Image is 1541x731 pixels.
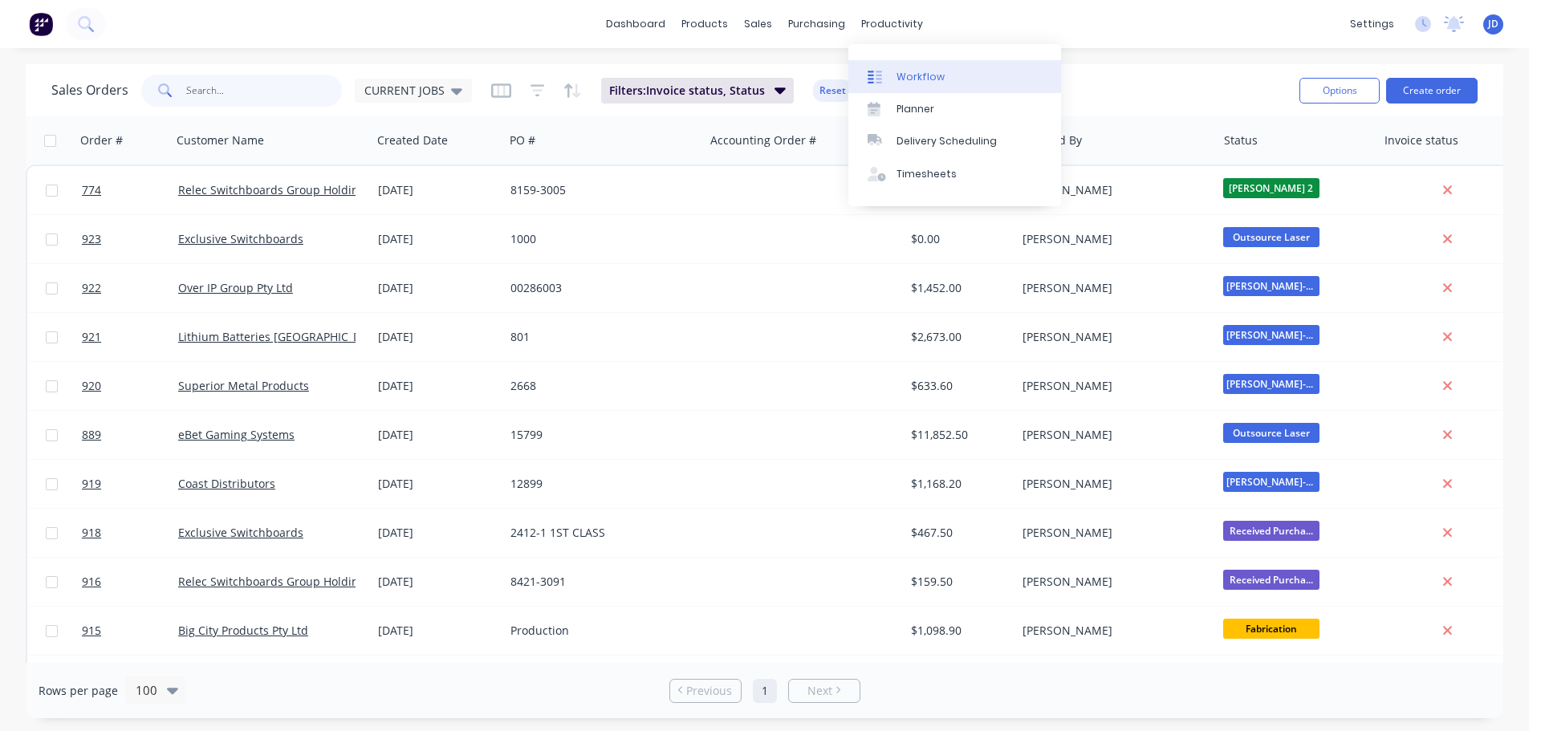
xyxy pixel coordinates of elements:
[510,427,689,443] div: 15799
[82,476,101,492] span: 919
[1223,619,1319,639] span: Fabrication
[82,264,178,312] a: 922
[848,60,1061,92] a: Workflow
[82,460,178,508] a: 919
[911,427,1005,443] div: $11,852.50
[378,623,498,639] div: [DATE]
[1023,525,1201,541] div: [PERSON_NAME]
[178,231,303,246] a: Exclusive Switchboards
[807,683,832,699] span: Next
[598,12,673,36] a: dashboard
[1223,227,1319,247] span: Outsource Laser
[82,607,178,655] a: 915
[609,83,765,99] span: Filters: Invoice status, Status
[51,83,128,98] h1: Sales Orders
[601,78,794,104] button: Filters:Invoice status, Status
[378,525,498,541] div: [DATE]
[1223,423,1319,443] span: Outsource Laser
[1023,623,1201,639] div: [PERSON_NAME]
[378,378,498,394] div: [DATE]
[378,574,498,590] div: [DATE]
[897,70,945,84] div: Workflow
[82,313,178,361] a: 921
[82,378,101,394] span: 920
[378,182,498,198] div: [DATE]
[736,12,780,36] div: sales
[29,12,53,36] img: Factory
[1223,472,1319,492] span: [PERSON_NAME]-Power C5
[82,656,178,704] a: 913
[1224,132,1258,148] div: Status
[911,231,1005,247] div: $0.00
[1023,427,1201,443] div: [PERSON_NAME]
[1023,280,1201,296] div: [PERSON_NAME]
[848,125,1061,157] a: Delivery Scheduling
[178,378,309,393] a: Superior Metal Products
[670,683,741,699] a: Previous page
[663,679,867,703] ul: Pagination
[364,82,445,99] span: CURRENT JOBS
[178,329,384,344] a: Lithium Batteries [GEOGRAPHIC_DATA]
[82,215,178,263] a: 923
[510,182,689,198] div: 8159-3005
[753,679,777,703] a: Page 1 is your current page
[848,93,1061,125] a: Planner
[1023,231,1201,247] div: [PERSON_NAME]
[378,280,498,296] div: [DATE]
[897,134,997,148] div: Delivery Scheduling
[897,167,957,181] div: Timesheets
[82,427,101,443] span: 889
[82,166,178,214] a: 774
[82,411,178,459] a: 889
[1023,378,1201,394] div: [PERSON_NAME]
[911,525,1005,541] div: $467.50
[911,476,1005,492] div: $1,168.20
[378,476,498,492] div: [DATE]
[80,132,123,148] div: Order #
[1223,276,1319,296] span: [PERSON_NAME]-Power C5
[82,362,178,410] a: 920
[178,182,371,197] a: Relec Switchboards Group Holdings
[1299,78,1380,104] button: Options
[178,280,293,295] a: Over IP Group Pty Ltd
[1023,476,1201,492] div: [PERSON_NAME]
[510,574,689,590] div: 8421-3091
[1223,178,1319,198] span: [PERSON_NAME] 2
[1384,132,1458,148] div: Invoice status
[1023,182,1201,198] div: [PERSON_NAME]
[848,158,1061,190] a: Timesheets
[82,509,178,557] a: 918
[780,12,853,36] div: purchasing
[510,231,689,247] div: 1000
[377,132,448,148] div: Created Date
[178,574,371,589] a: Relec Switchboards Group Holdings
[178,525,303,540] a: Exclusive Switchboards
[897,102,934,116] div: Planner
[1223,570,1319,590] span: Received Purcha...
[178,476,275,491] a: Coast Distributors
[1023,574,1201,590] div: [PERSON_NAME]
[1386,78,1478,104] button: Create order
[911,329,1005,345] div: $2,673.00
[510,525,689,541] div: 2412-1 1ST CLASS
[710,132,816,148] div: Accounting Order #
[82,525,101,541] span: 918
[510,280,689,296] div: 00286003
[177,132,264,148] div: Customer Name
[186,75,343,107] input: Search...
[813,79,852,102] button: Reset
[1342,12,1402,36] div: settings
[673,12,736,36] div: products
[82,182,101,198] span: 774
[911,280,1005,296] div: $1,452.00
[911,623,1005,639] div: $1,098.90
[82,574,101,590] span: 916
[911,378,1005,394] div: $633.60
[378,329,498,345] div: [DATE]
[1223,521,1319,541] span: Received Purcha...
[82,231,101,247] span: 923
[510,329,689,345] div: 801
[39,683,118,699] span: Rows per page
[82,280,101,296] span: 922
[178,623,308,638] a: Big City Products Pty Ltd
